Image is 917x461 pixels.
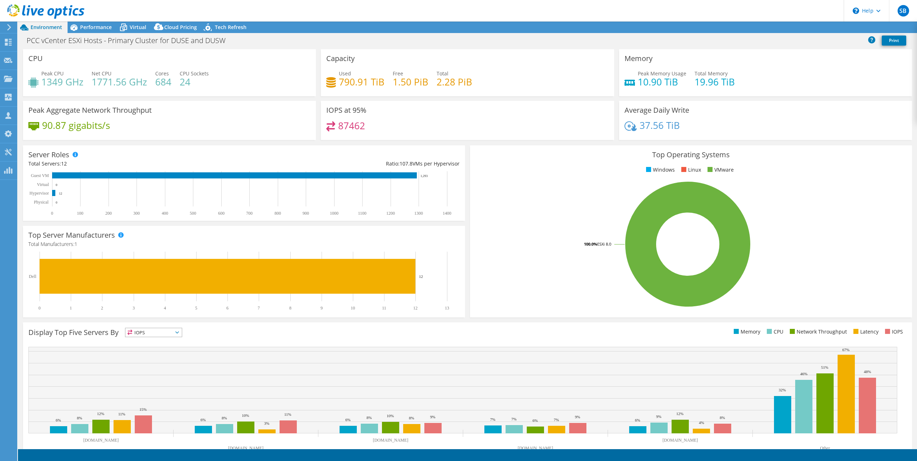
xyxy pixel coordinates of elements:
[31,24,62,31] span: Environment
[679,166,701,174] li: Linux
[382,306,386,311] text: 11
[28,240,460,248] h4: Total Manufacturers:
[732,328,760,336] li: Memory
[29,191,49,196] text: Hypervisor
[37,182,49,187] text: Virtual
[430,415,436,419] text: 9%
[133,306,135,311] text: 3
[358,211,367,216] text: 1100
[720,415,725,420] text: 8%
[882,36,906,46] a: Print
[326,55,355,62] h3: Capacity
[97,411,104,416] text: 12%
[518,446,553,451] text: [DOMAIN_NAME]
[445,306,449,311] text: 13
[77,416,82,420] text: 8%
[164,306,166,311] text: 4
[820,446,830,451] text: Other
[345,418,351,422] text: 6%
[56,183,57,187] text: 0
[779,388,786,392] text: 32%
[409,416,414,420] text: 8%
[28,231,115,239] h3: Top Server Manufacturers
[321,306,323,311] text: 9
[28,106,152,114] h3: Peak Aggregate Network Throughput
[373,438,409,443] text: [DOMAIN_NAME]
[852,328,879,336] li: Latency
[130,24,146,31] span: Virtual
[155,78,171,86] h4: 684
[139,407,147,411] text: 15%
[443,211,451,216] text: 1400
[101,306,103,311] text: 2
[92,70,111,77] span: Net CPU
[338,122,365,130] h4: 87462
[303,211,309,216] text: 900
[393,70,403,77] span: Free
[56,418,61,422] text: 6%
[625,106,689,114] h3: Average Daily Write
[275,211,281,216] text: 800
[125,328,182,337] span: IOPS
[34,200,49,205] text: Physical
[387,414,394,418] text: 10%
[597,241,611,247] tspan: ESXi 8.0
[386,211,395,216] text: 1200
[222,416,227,420] text: 8%
[28,160,244,168] div: Total Servers:
[800,372,807,376] text: 46%
[326,106,367,114] h3: IOPS at 95%
[853,8,859,14] svg: \n
[883,328,903,336] li: IOPS
[105,211,112,216] text: 200
[706,166,734,174] li: VMware
[339,78,384,86] h4: 790.91 TiB
[339,70,351,77] span: Used
[584,241,597,247] tspan: 100.0%
[638,78,686,86] h4: 10.90 TiB
[533,418,538,423] text: 6%
[414,211,423,216] text: 1300
[289,306,291,311] text: 8
[413,306,418,311] text: 12
[695,78,735,86] h4: 19.96 TiB
[23,37,237,45] h1: PCC vCenter ESXi Hosts - Primary Cluster for DUSE and DUSW
[180,70,209,77] span: CPU Sockets
[437,78,472,86] h4: 2.28 PiB
[420,174,428,178] text: 1,293
[656,414,662,419] text: 9%
[699,420,704,425] text: 4%
[842,348,849,352] text: 67%
[118,412,125,416] text: 11%
[575,415,580,419] text: 9%
[475,151,907,159] h3: Top Operating Systems
[640,121,680,129] h4: 37.56 TiB
[864,369,871,374] text: 48%
[351,306,355,311] text: 10
[42,121,110,129] h4: 90.87 gigabits/s
[437,70,448,77] span: Total
[788,328,847,336] li: Network Throughput
[511,417,517,421] text: 7%
[74,241,77,247] span: 1
[765,328,783,336] li: CPU
[56,201,57,204] text: 0
[38,306,41,311] text: 0
[393,78,428,86] h4: 1.50 PiB
[226,306,229,311] text: 6
[228,446,264,451] text: [DOMAIN_NAME]
[83,438,119,443] text: [DOMAIN_NAME]
[676,411,683,416] text: 12%
[61,160,67,167] span: 12
[218,211,225,216] text: 600
[258,306,260,311] text: 7
[244,160,460,168] div: Ratio: VMs per Hypervisor
[162,211,168,216] text: 400
[28,55,43,62] h3: CPU
[284,412,291,416] text: 11%
[41,78,83,86] h4: 1349 GHz
[242,413,249,418] text: 10%
[644,166,675,174] li: Windows
[490,417,496,422] text: 7%
[31,173,49,178] text: Guest VM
